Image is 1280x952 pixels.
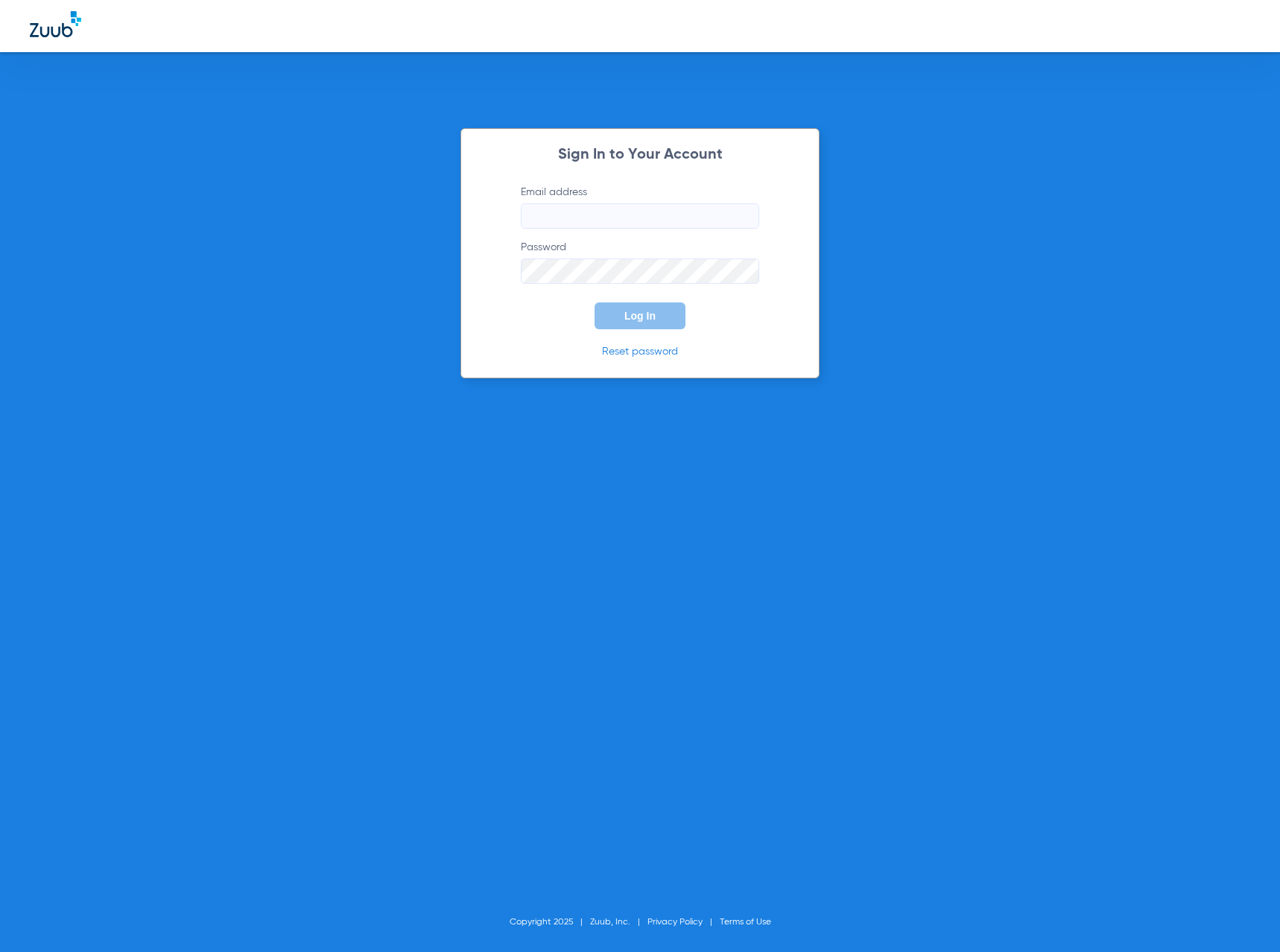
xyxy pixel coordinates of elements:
li: Copyright 2025 [510,915,590,930]
button: Log In [595,302,685,329]
span: Log In [624,310,656,322]
h2: Sign In to Your Account [498,147,782,162]
li: Zuub, Inc. [590,915,647,930]
a: Reset password [602,346,678,357]
img: Zuub Logo [30,11,81,37]
label: Email address [521,185,759,229]
iframe: Chat Widget [1205,880,1280,952]
input: Email address [521,203,759,229]
label: Password [521,240,759,284]
a: Terms of Use [720,918,771,927]
a: Privacy Policy [647,918,703,927]
input: Password [521,258,759,284]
